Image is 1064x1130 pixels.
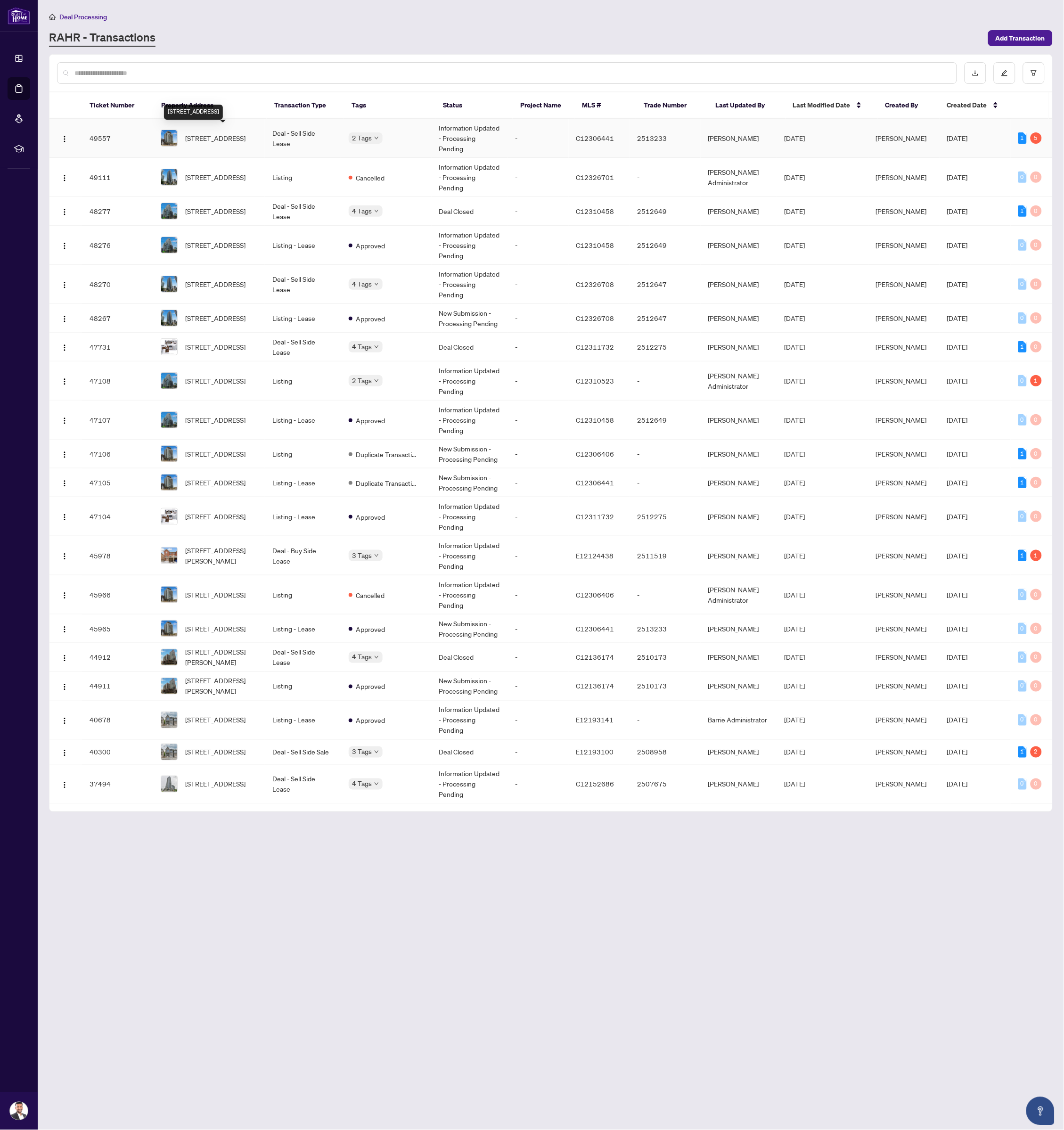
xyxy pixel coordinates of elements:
span: [DATE] [785,512,805,521]
span: [PERSON_NAME] [876,377,927,385]
span: C12136174 [576,653,614,662]
span: Approved [356,415,385,426]
div: 5 [1031,132,1042,144]
td: - [630,361,701,401]
div: 0 [1018,375,1027,386]
span: 3 Tags [352,550,372,561]
th: Last Updated By [708,92,786,119]
td: Deal - Sell Side Lease [265,265,341,304]
span: [DATE] [785,241,805,249]
a: RAHR - Transactions [49,30,156,47]
span: [DATE] [785,134,805,142]
span: [PERSON_NAME] [876,314,927,322]
div: 0 [1031,589,1042,600]
img: thumbnail-img [161,276,177,292]
img: Logo [61,344,68,352]
img: thumbnail-img [161,237,177,253]
img: Logo [61,417,68,425]
td: 2512649 [630,401,701,440]
span: [STREET_ADDRESS] [185,279,246,289]
td: Listing - Lease [265,401,341,440]
img: thumbnail-img [161,587,177,603]
button: Logo [57,204,72,219]
img: thumbnail-img [161,508,177,524]
span: C12326708 [576,280,614,288]
img: Logo [61,135,68,143]
span: [DATE] [947,478,968,487]
span: C12306441 [576,624,614,633]
div: 0 [1031,341,1042,352]
td: Listing - Lease [265,304,341,333]
button: Logo [57,548,72,563]
img: thumbnail-img [161,649,177,665]
span: [PERSON_NAME] [876,134,927,142]
td: 48267 [82,304,153,333]
td: 2512647 [630,265,701,304]
span: [DATE] [785,590,805,599]
div: 1 [1018,132,1027,144]
span: edit [1001,70,1008,76]
span: home [49,14,56,20]
span: [DATE] [785,682,805,690]
span: [PERSON_NAME] [876,343,927,351]
span: [PERSON_NAME] [876,624,927,633]
td: Information Updated - Processing Pending [432,158,508,197]
img: Logo [61,242,68,250]
span: Add Transaction [996,31,1045,46]
div: 0 [1031,278,1042,290]
button: Logo [57,777,72,792]
td: Deal - Sell Side Lease [265,197,341,226]
span: Approved [356,715,385,726]
span: [DATE] [947,780,968,788]
img: thumbnail-img [161,203,177,219]
span: [DATE] [947,624,968,633]
span: E12124438 [576,551,614,560]
td: Listing - Lease [265,468,341,497]
td: Information Updated - Processing Pending [432,226,508,265]
span: [DATE] [947,716,968,724]
div: 1 [1018,341,1027,352]
span: 4 Tags [352,778,372,789]
td: 48276 [82,226,153,265]
img: thumbnail-img [161,712,177,728]
td: Information Updated - Processing Pending [432,361,508,401]
td: - [507,304,568,333]
img: Logo [61,480,68,487]
div: 0 [1031,714,1042,726]
span: [PERSON_NAME] [876,682,927,690]
div: 0 [1031,448,1042,459]
button: Logo [57,446,72,461]
td: [PERSON_NAME] [701,440,777,468]
td: - [507,158,568,197]
img: Logo [61,683,68,691]
span: C12306406 [576,590,614,599]
span: [DATE] [947,450,968,458]
span: C12311732 [576,343,614,351]
td: 47108 [82,361,153,401]
td: [PERSON_NAME] [701,226,777,265]
th: Project Name [513,92,574,119]
span: [PERSON_NAME] [876,450,927,458]
img: Logo [61,451,68,459]
span: [DATE] [947,512,968,521]
span: 2 Tags [352,375,372,386]
div: [STREET_ADDRESS] [164,105,223,120]
img: logo [8,7,30,25]
button: Logo [57,170,72,185]
div: 0 [1031,652,1042,663]
div: 0 [1031,477,1042,488]
span: [DATE] [947,207,968,215]
td: 47105 [82,468,153,497]
span: [DATE] [947,377,968,385]
div: 0 [1031,511,1042,522]
td: 49557 [82,119,153,158]
button: Logo [57,712,72,728]
span: [STREET_ADDRESS] [185,313,246,323]
span: [PERSON_NAME] [876,280,927,288]
td: 2512275 [630,333,701,361]
span: C12311732 [576,512,614,521]
img: Logo [61,655,68,662]
span: Approved [356,240,385,251]
span: [PERSON_NAME] [876,780,927,788]
div: 1 [1031,550,1042,561]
